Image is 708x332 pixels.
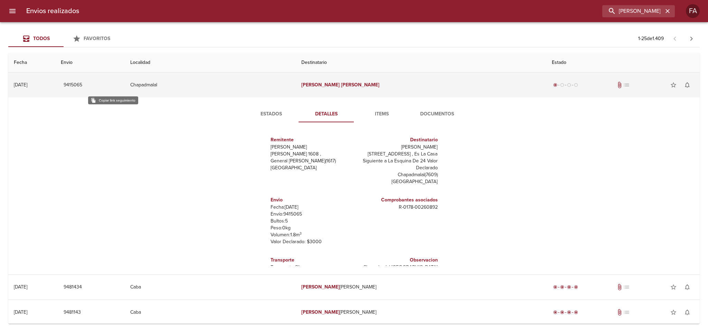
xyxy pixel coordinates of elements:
div: Entregado [552,284,579,291]
h6: Comprobantes asociados [357,196,438,204]
span: radio_button_checked [553,83,557,87]
button: 9415065 [61,79,85,92]
span: No tiene pedido asociado [623,309,630,316]
span: notifications_none [684,284,691,291]
p: [GEOGRAPHIC_DATA] [271,164,351,171]
td: [PERSON_NAME] [296,275,546,300]
td: [PERSON_NAME] [296,300,546,325]
div: [DATE] [14,284,27,290]
span: notifications_none [684,82,691,88]
button: Activar notificaciones [680,305,694,319]
sup: 3 [300,231,302,236]
h6: Observacion [357,256,438,264]
button: 9481434 [61,281,85,294]
span: star_border [670,284,677,291]
th: Envio [55,53,125,73]
span: 9415065 [64,81,82,89]
span: Tiene documentos adjuntos [616,284,623,291]
span: No tiene pedido asociado [623,82,630,88]
td: Caba [125,275,296,300]
div: [DATE] [14,82,27,88]
p: Fecha: [DATE] [271,204,351,211]
button: 9481143 [61,306,84,319]
span: No tiene pedido asociado [623,284,630,291]
button: Agregar a favoritos [667,305,680,319]
button: Activar notificaciones [680,280,694,294]
em: [PERSON_NAME] [301,82,340,88]
th: Localidad [125,53,296,73]
div: Entregado [552,309,579,316]
div: Generado [552,82,579,88]
span: Todos [33,36,50,41]
th: Estado [546,53,700,73]
button: Agregar a favoritos [667,280,680,294]
p: Transporte: Clicpaq [271,264,351,271]
span: radio_button_checked [553,285,557,289]
p: R - 0178 - 00260892 [357,204,438,211]
span: star_border [670,309,677,316]
span: 9481434 [64,283,82,292]
span: Items [358,110,405,118]
span: Detalles [303,110,350,118]
p: [GEOGRAPHIC_DATA] [357,178,438,185]
span: Tiene documentos adjuntos [616,309,623,316]
p: [STREET_ADDRESS] , Es La Casa Siguiente a La Esquina De 24 Valor Declarado [357,151,438,171]
span: Documentos [414,110,461,118]
span: star_border [670,82,677,88]
p: Peso: 0 kg [271,225,351,231]
div: FA [686,4,700,18]
span: Favoritos [84,36,110,41]
td: Caba [125,300,296,325]
span: radio_button_checked [574,310,578,314]
td: Chapadmalal [125,73,296,97]
div: Tabs detalle de guia [244,106,465,122]
p: Valor Declarado: $ 3000 [271,238,351,245]
span: radio_button_checked [560,285,564,289]
th: Destinatario [296,53,546,73]
div: Tabs Envios [8,30,119,47]
span: Pagina siguiente [683,30,700,47]
input: buscar [602,5,663,17]
button: menu [4,3,21,19]
h6: Destinatario [357,136,438,144]
button: Activar notificaciones [680,78,694,92]
em: [PERSON_NAME] [301,309,340,315]
p: Bultos: 5 [271,218,351,225]
p: Chapadmalal [GEOGRAPHIC_DATA] [357,264,438,271]
span: Tiene documentos adjuntos [616,82,623,88]
span: radio_button_checked [574,285,578,289]
span: radio_button_checked [567,310,571,314]
p: [PERSON_NAME] [357,144,438,151]
button: Agregar a favoritos [667,78,680,92]
p: Chapadmalal ( 7609 ) [357,171,438,178]
h6: Transporte [271,256,351,264]
span: radio_button_checked [567,285,571,289]
p: General [PERSON_NAME] ( 1617 ) [271,158,351,164]
span: radio_button_unchecked [574,83,578,87]
p: [PERSON_NAME] 1608 , [271,151,351,158]
p: Envío: 9415065 [271,211,351,218]
h6: Envio [271,196,351,204]
span: 9481143 [64,308,81,317]
h6: Envios realizados [26,6,79,17]
span: radio_button_unchecked [560,83,564,87]
span: notifications_none [684,309,691,316]
div: Abrir información de usuario [686,4,700,18]
h6: Remitente [271,136,351,144]
span: radio_button_checked [560,310,564,314]
p: [PERSON_NAME] [271,144,351,151]
span: Estados [248,110,295,118]
em: [PERSON_NAME] [341,82,379,88]
div: [DATE] [14,309,27,315]
em: [PERSON_NAME] [301,284,340,290]
p: Volumen: 1.8 m [271,231,351,238]
span: radio_button_checked [553,310,557,314]
span: radio_button_unchecked [567,83,571,87]
p: 1 - 25 de 1.409 [638,35,664,42]
th: Fecha [8,53,55,73]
